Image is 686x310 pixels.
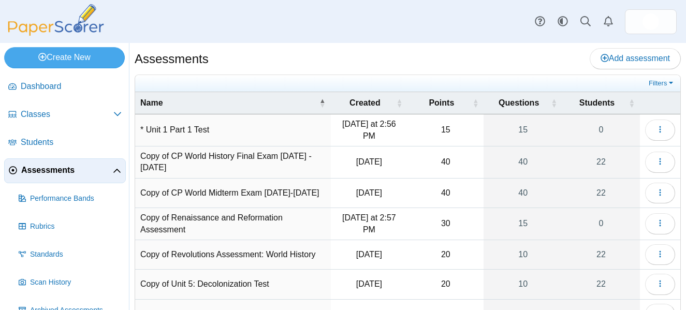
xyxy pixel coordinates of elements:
a: 0 [562,114,640,146]
td: Copy of Revolutions Assessment: World History [135,240,331,270]
a: PaperScorer [4,28,108,37]
span: Classes [21,109,113,120]
span: Points : Activate to sort [472,98,478,108]
img: ps.3EkigzR8e34dNbR6 [643,13,659,30]
span: Created : Activate to sort [396,98,402,108]
td: 30 [407,208,484,240]
span: Assessments [21,165,113,176]
span: Standards [30,249,122,260]
a: 10 [484,270,562,299]
a: 15 [484,114,562,146]
span: Questions [489,97,548,109]
span: Students [21,137,122,148]
a: Alerts [597,10,620,33]
span: Points [413,97,470,109]
a: Scan History [14,270,126,295]
a: 40 [484,146,562,178]
a: Standards [14,242,126,267]
a: 40 [484,179,562,208]
span: Questions : Activate to sort [551,98,557,108]
a: 22 [562,179,640,208]
span: Students [567,97,626,109]
time: Jun 4, 2025 at 10:16 AM [356,157,382,166]
time: Feb 13, 2025 at 8:58 AM [356,250,382,259]
td: Copy of Renaissance and Reformation Assessment [135,208,331,240]
span: Add assessment [601,54,670,63]
span: Students : Activate to sort [629,98,635,108]
span: Dashboard [21,81,122,92]
a: 10 [484,240,562,269]
a: 15 [484,208,562,240]
span: Rubrics [30,222,122,232]
td: 40 [407,179,484,208]
a: ps.3EkigzR8e34dNbR6 [625,9,677,34]
h1: Assessments [135,50,209,68]
td: * Unit 1 Part 1 Test [135,114,331,146]
a: Performance Bands [14,186,126,211]
a: Filters [646,78,678,88]
td: Copy of CP World History Final Exam [DATE] - [DATE] [135,146,331,179]
span: Name [140,97,317,109]
a: 0 [562,208,640,240]
a: Dashboard [4,75,126,99]
a: Assessments [4,158,126,183]
td: 20 [407,240,484,270]
a: Create New [4,47,125,68]
time: Apr 30, 2025 at 10:28 AM [356,279,382,288]
time: Sep 24, 2025 at 2:57 PM [342,213,396,233]
a: Students [4,130,126,155]
img: PaperScorer [4,4,108,36]
span: Created [336,97,395,109]
td: Copy of Unit 5: Decolonization Test [135,270,331,299]
span: Carly Phillips [643,13,659,30]
td: 15 [407,114,484,146]
span: Scan History [30,277,122,288]
a: 22 [562,270,640,299]
time: Jan 21, 2025 at 3:29 PM [356,188,382,197]
a: Add assessment [590,48,681,69]
td: 40 [407,146,484,179]
time: Sep 25, 2025 at 2:56 PM [342,120,396,140]
a: Classes [4,102,126,127]
a: Rubrics [14,214,126,239]
span: Performance Bands [30,194,122,204]
td: 20 [407,270,484,299]
td: Copy of CP World Midterm Exam [DATE]-[DATE] [135,179,331,208]
span: Name : Activate to invert sorting [319,98,326,108]
a: 22 [562,146,640,178]
a: 22 [562,240,640,269]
